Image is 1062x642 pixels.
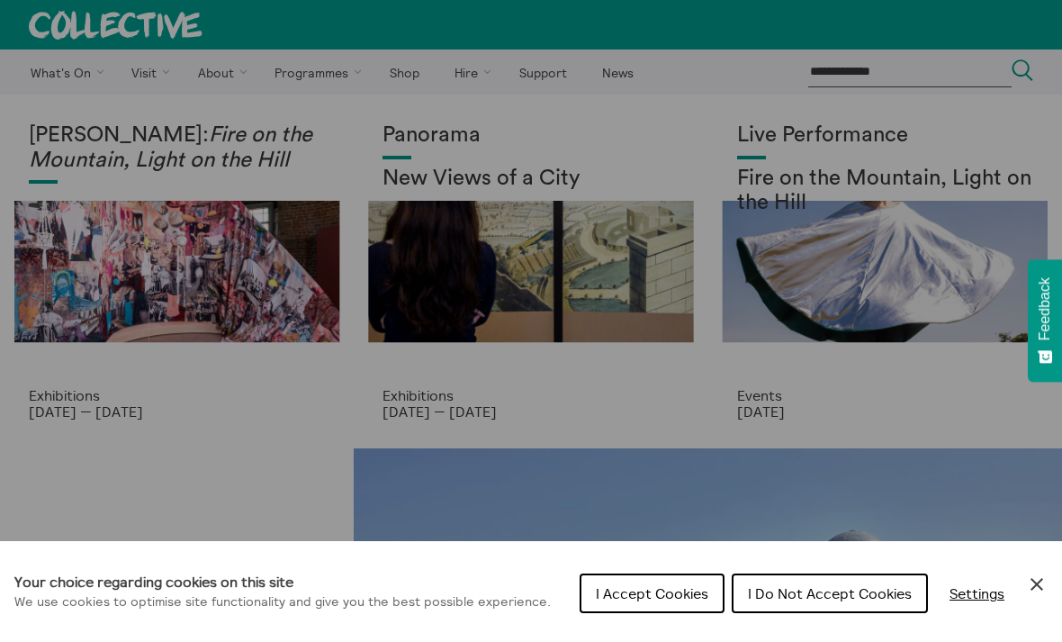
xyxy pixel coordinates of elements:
[14,571,551,592] h1: Your choice regarding cookies on this site
[935,575,1019,611] button: Settings
[732,574,928,613] button: I Do Not Accept Cookies
[949,584,1004,602] span: Settings
[1028,259,1062,382] button: Feedback - Show survey
[1037,277,1053,340] span: Feedback
[14,592,551,612] p: We use cookies to optimise site functionality and give you the best possible experience.
[580,574,724,613] button: I Accept Cookies
[748,584,912,602] span: I Do Not Accept Cookies
[596,584,708,602] span: I Accept Cookies
[1026,574,1048,595] button: Close Cookie Control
